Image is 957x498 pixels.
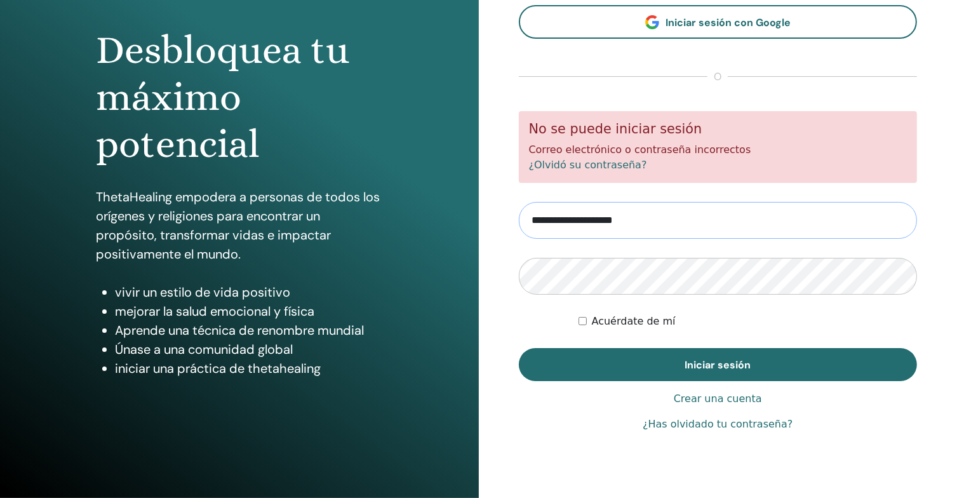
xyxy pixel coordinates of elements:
[529,144,751,156] font: Correo electrónico o contraseña incorrectos
[529,121,702,137] font: No se puede iniciar sesión
[666,16,791,29] font: Iniciar sesión con Google
[685,358,751,372] font: Iniciar sesión
[115,360,321,377] font: iniciar una práctica de thetahealing
[579,314,917,329] div: Mantenerme autenticado indefinidamente o hasta que cierre sesión manualmente
[714,70,721,83] font: o
[519,348,918,381] button: Iniciar sesión
[519,5,918,39] a: Iniciar sesión con Google
[674,393,762,405] font: Crear una cuenta
[96,27,349,167] font: Desbloquea tu máximo potencial
[115,303,314,320] font: mejorar la salud emocional y física
[643,417,793,432] a: ¿Has olvidado tu contraseña?
[529,159,647,171] a: ¿Olvidó su contraseña?
[643,418,793,430] font: ¿Has olvidado tu contraseña?
[592,315,676,327] font: Acuérdate de mí
[115,341,293,358] font: Únase a una comunidad global
[674,391,762,407] a: Crear una cuenta
[96,189,380,262] font: ThetaHealing empodera a personas de todos los orígenes y religiones para encontrar un propósito, ...
[115,322,364,339] font: Aprende una técnica de renombre mundial
[115,284,290,300] font: vivir un estilo de vida positivo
